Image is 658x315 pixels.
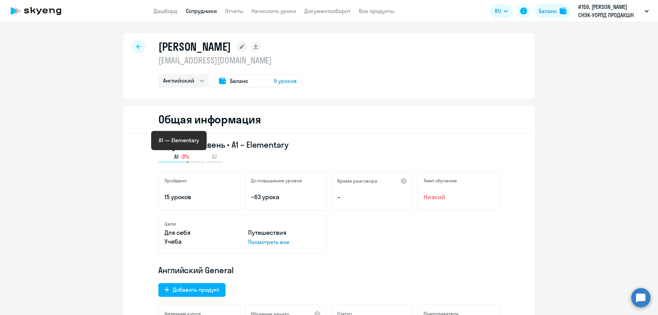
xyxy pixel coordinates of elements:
[173,286,219,294] div: Добавить продукт
[251,193,321,202] p: ~63 урока
[230,77,248,85] span: Баланс
[248,238,321,246] p: Посмотреть все
[174,153,179,160] span: A1
[158,40,231,53] h1: [PERSON_NAME]
[164,221,176,227] h5: Цели
[424,178,457,184] h5: Темп обучения
[251,178,302,184] h5: До повышения уровня
[304,8,351,14] a: Документооборот
[164,193,234,202] p: 15 уроков
[248,228,321,237] p: Путешествия
[495,7,501,15] span: RU
[578,3,642,19] p: #159, [PERSON_NAME] СНЭК-УОРЛД ПРОДАКШН КИРИШИ, ООО
[164,228,237,237] p: Для себя
[337,178,377,184] h5: Время разговора
[154,8,178,14] a: Дашборд
[337,193,407,202] p: –
[274,77,297,85] span: 9 уроков
[252,8,296,14] a: Начислить уроки
[560,8,566,14] img: balance
[359,8,394,14] a: Все продукты
[158,265,234,276] span: Английский General
[539,7,557,15] div: Баланс
[424,193,493,202] span: Низкий
[164,237,237,246] p: Учеба
[535,4,571,18] button: Балансbalance
[158,283,226,297] button: Добавить продукт
[158,55,302,66] p: [EMAIL_ADDRESS][DOMAIN_NAME]
[186,8,217,14] a: Сотрудники
[490,4,513,18] button: RU
[212,153,217,160] span: A2
[159,136,199,144] p: A1 — Elementary
[158,112,261,126] h2: Общая информация
[180,153,189,160] span: -3%
[575,3,652,19] button: #159, [PERSON_NAME] СНЭК-УОРЛД ПРОДАКШН КИРИШИ, ООО
[158,139,500,150] h3: Текущий уровень • A1 – Elementary
[225,8,243,14] a: Отчеты
[164,178,187,184] h5: Пройдено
